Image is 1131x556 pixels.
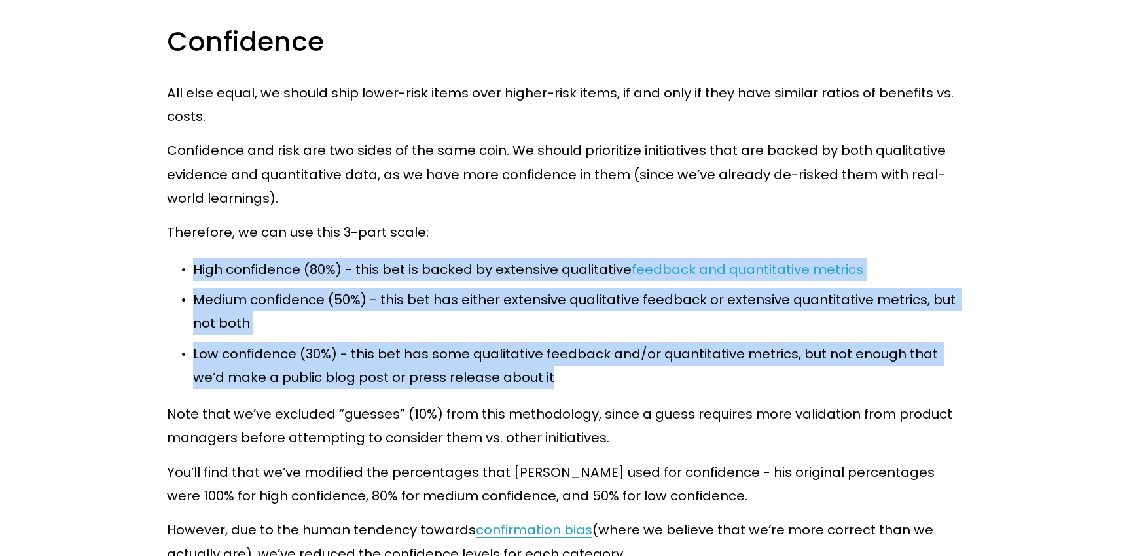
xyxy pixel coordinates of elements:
[632,260,863,279] a: feedback and quantitative metrics
[167,24,964,60] h3: Confidence
[167,139,964,210] p: Confidence and risk are two sides of the same coin. We should prioritize initiatives that are bac...
[167,220,964,244] p: Therefore, we can use this 3-part scale:
[167,460,964,508] p: You’ll find that we’ve modified the percentages that [PERSON_NAME] used for confidence - his orig...
[476,521,592,539] a: confirmation bias
[193,258,964,281] p: High confidence (80%) - this bet is backed by extensive qualitative
[167,402,964,450] p: Note that we’ve excluded “guesses” (10%) from this methodology, since a guess requires more valid...
[193,342,964,390] p: Low confidence (30%) - this bet has some qualitative feedback and/or quantitative metrics, but no...
[193,288,964,336] p: Medium confidence (50%) - this bet has either extensive qualitative feedback or extensive quantit...
[167,81,964,129] p: All else equal, we should ship lower-risk items over higher-risk items, if and only if they have ...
